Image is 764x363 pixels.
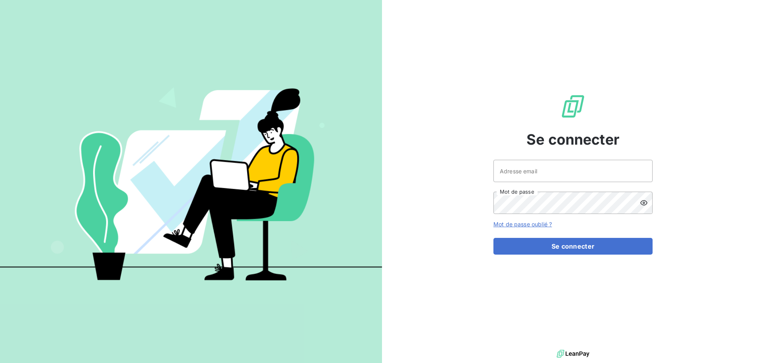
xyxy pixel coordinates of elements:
img: logo [557,348,589,360]
input: placeholder [493,160,653,182]
img: Logo LeanPay [560,94,586,119]
a: Mot de passe oublié ? [493,221,552,228]
span: Se connecter [526,129,620,150]
button: Se connecter [493,238,653,255]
